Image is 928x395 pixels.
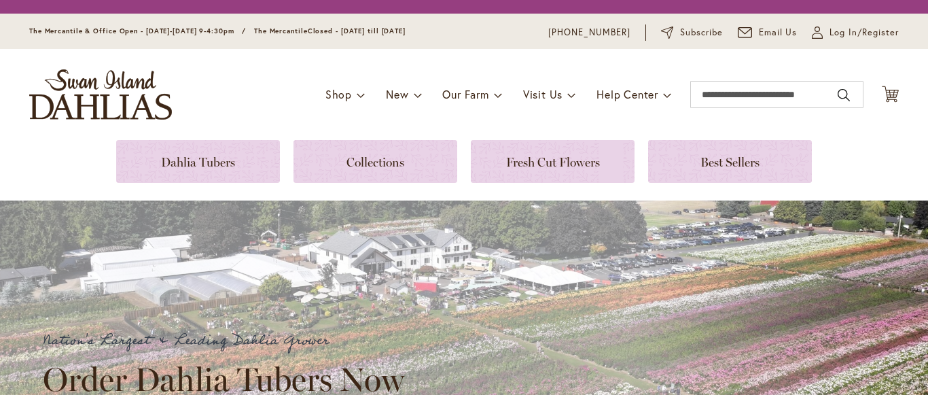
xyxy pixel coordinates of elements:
a: Subscribe [661,26,723,39]
a: [PHONE_NUMBER] [548,26,630,39]
span: Subscribe [680,26,723,39]
p: Nation's Largest & Leading Dahlia Grower [43,330,416,352]
a: store logo [29,69,172,120]
button: Search [838,84,850,106]
span: Closed - [DATE] till [DATE] [308,27,406,35]
span: Visit Us [523,87,563,101]
span: Log In/Register [829,26,899,39]
span: New [386,87,408,101]
span: Email Us [759,26,798,39]
a: Log In/Register [812,26,899,39]
span: Our Farm [442,87,488,101]
span: Help Center [596,87,658,101]
span: Shop [325,87,352,101]
a: Email Us [738,26,798,39]
span: The Mercantile & Office Open - [DATE]-[DATE] 9-4:30pm / The Mercantile [29,27,308,35]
